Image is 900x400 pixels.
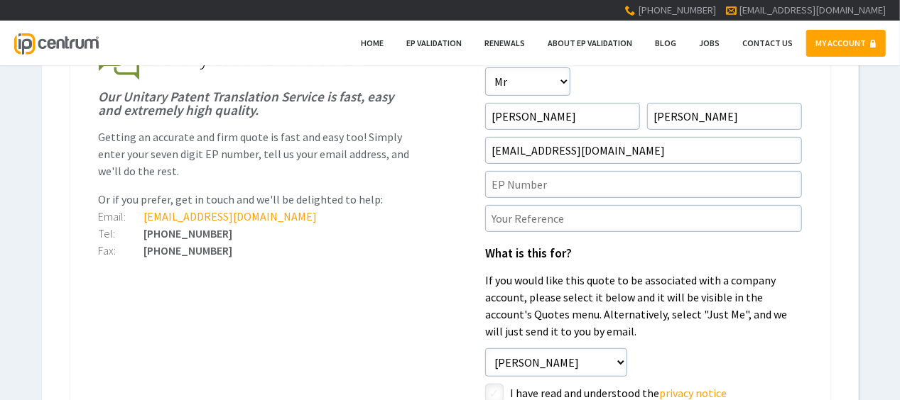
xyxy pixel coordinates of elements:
span: Renewals [484,38,525,48]
p: If you would like this quote to be associated with a company account, please select it below and ... [485,272,802,340]
a: Home [352,30,393,57]
h1: What is this for? [485,248,802,260]
span: EP Validation [406,38,462,48]
p: Or if you prefer, get in touch and we'll be delighted to help: [99,191,416,208]
p: Getting an accurate and firm quote is fast and easy too! Simply enter your seven digit EP number,... [99,128,416,179]
span: Unitary Patent Translation [150,45,362,71]
a: MY ACCOUNT [806,30,886,57]
input: Your Reference [485,205,802,232]
input: EP Number [485,171,802,198]
a: Jobs [690,30,729,57]
a: IP Centrum [14,21,98,65]
span: About EP Validation [548,38,632,48]
div: Fax: [99,245,144,256]
span: Home [361,38,384,48]
span: Jobs [699,38,720,48]
span: Contact Us [742,38,793,48]
a: Contact Us [733,30,802,57]
a: Blog [646,30,685,57]
div: Email: [99,211,144,222]
input: First Name [485,103,640,130]
div: [PHONE_NUMBER] [99,228,416,239]
a: [EMAIL_ADDRESS][DOMAIN_NAME] [144,209,318,223]
span: [PHONE_NUMBER] [638,4,716,16]
div: [PHONE_NUMBER] [99,245,416,256]
div: Tel: [99,228,144,239]
a: privacy notice [659,386,727,400]
h1: Our Unitary Patent Translation Service is fast, easy and extremely high quality. [99,90,416,117]
a: [EMAIL_ADDRESS][DOMAIN_NAME] [739,4,886,16]
input: Surname [647,103,802,130]
a: EP Validation [397,30,471,57]
span: Blog [655,38,676,48]
input: Email [485,137,802,164]
a: About EP Validation [538,30,641,57]
a: Renewals [475,30,534,57]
